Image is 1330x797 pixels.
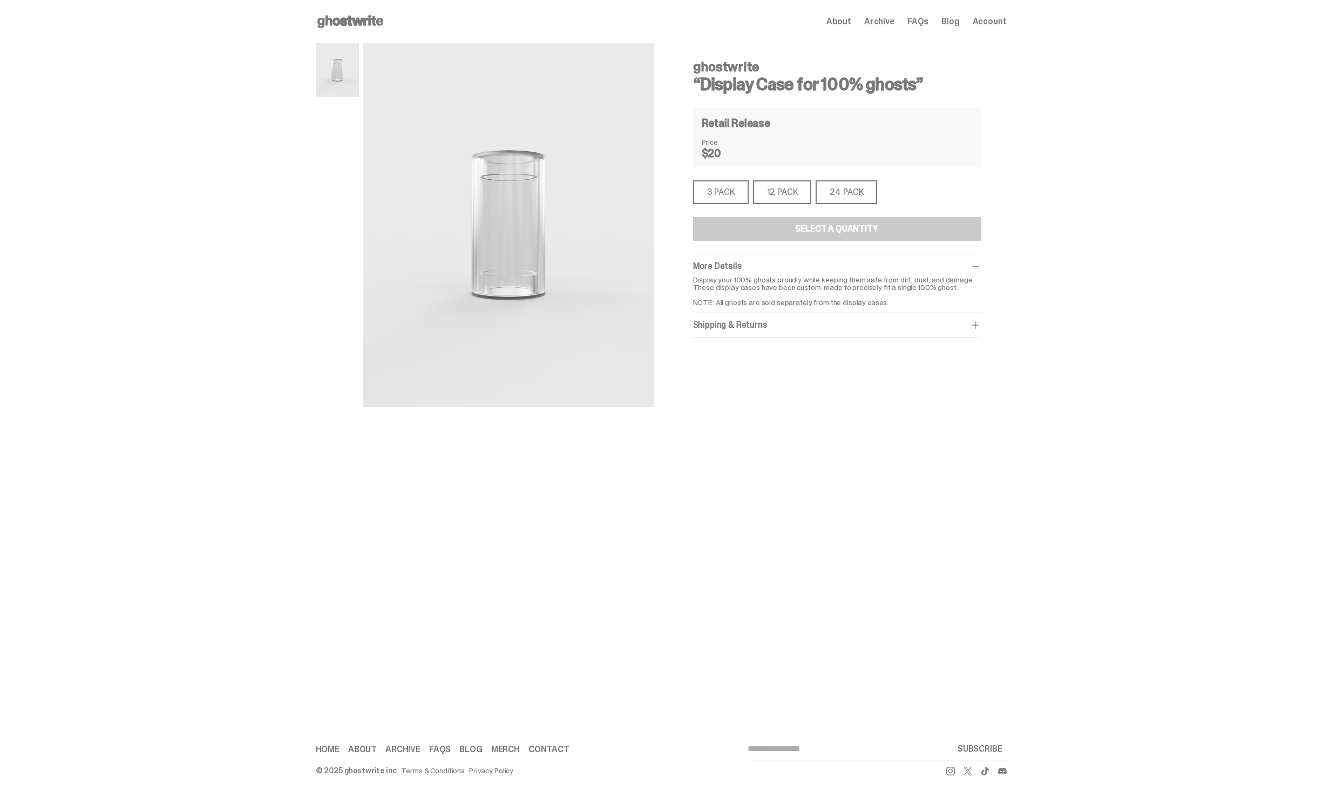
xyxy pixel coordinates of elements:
a: About [348,745,377,754]
a: Merch [491,745,520,754]
a: Archive [385,745,420,754]
dd: $20 [702,148,756,159]
div: 12 PACK [753,180,812,204]
img: display%20case%201.png [316,43,359,97]
a: Blog [941,17,959,26]
a: FAQs [429,745,451,754]
div: 24 PACK [816,180,877,204]
a: Terms & Conditions [401,767,465,774]
p: Display your 100% ghosts proudly while keeping them safe from dirt, dust, and damage. These displ... [693,276,981,306]
a: Contact [528,745,569,754]
span: More Details [693,260,742,272]
a: Archive [864,17,894,26]
button: Select a Quantity [693,217,981,241]
a: FAQs [907,17,928,26]
h4: Retail Release [702,118,770,129]
a: Blog [459,745,482,754]
h4: ghostwrite [693,60,981,73]
div: 3 PACK [693,180,749,204]
div: © 2025 ghostwrite inc [316,767,397,774]
a: About [826,17,851,26]
h3: “Display Case for 100% ghosts” [693,76,981,93]
div: Shipping & Returns [693,320,981,330]
div: Select a Quantity [795,225,878,233]
a: Home [316,745,340,754]
a: Privacy Policy [469,767,513,774]
img: display%20case%201.png [363,43,654,407]
button: SUBSCRIBE [953,738,1007,760]
dt: Price [702,138,756,146]
a: Account [973,17,1007,26]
